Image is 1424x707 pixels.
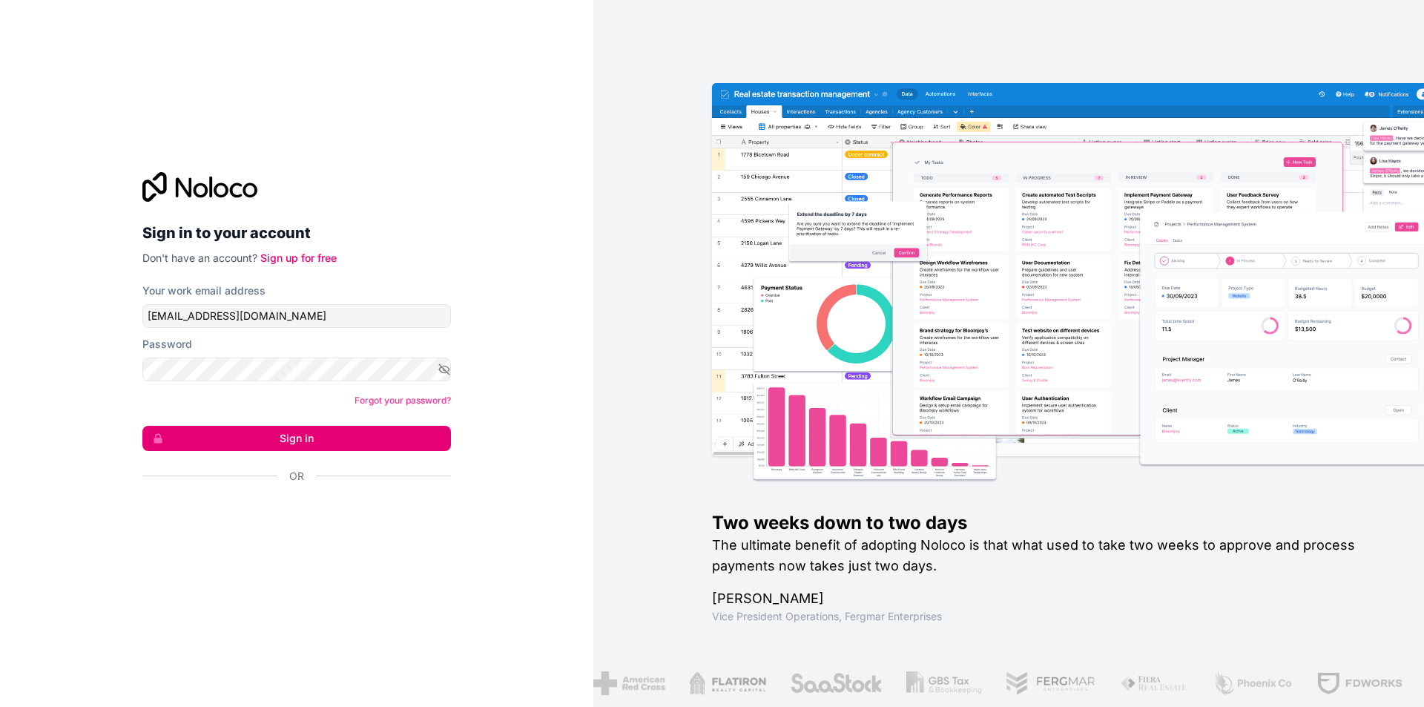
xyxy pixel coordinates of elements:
h1: Vice President Operations , Fergmar Enterprises [712,609,1377,624]
a: Sign up for free [260,251,337,264]
input: Email address [142,304,451,328]
h1: [PERSON_NAME] [712,588,1377,609]
h2: The ultimate benefit of adopting Noloco is that what used to take two weeks to approve and proces... [712,535,1377,576]
button: Sign in [142,426,451,451]
input: Password [142,358,451,381]
img: /assets/gbstax-C-GtDUiK.png [897,671,972,695]
img: /assets/phoenix-BREaitsQ.png [1203,671,1283,695]
img: /assets/flatiron-C8eUkumj.png [679,671,756,695]
img: /assets/fergmar-CudnrXN5.png [995,671,1086,695]
h1: Two weeks down to two days [712,511,1377,535]
h2: Sign in to your account [142,220,451,246]
img: /assets/saastock-C6Zbiodz.png [779,671,873,695]
img: /assets/fdworks-Bi04fVtw.png [1306,671,1393,695]
a: Forgot your password? [355,395,451,406]
label: Password [142,337,192,352]
span: Don't have an account? [142,251,257,264]
span: Or [289,469,304,484]
label: Your work email address [142,283,266,298]
img: /assets/american-red-cross-BAupjrZR.png [584,671,656,695]
img: /assets/fiera-fwj2N5v4.png [1110,671,1179,695]
iframe: Knop Inloggen met Google [135,500,446,533]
